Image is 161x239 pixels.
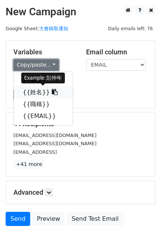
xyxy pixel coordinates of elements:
h2: New Campaign [6,6,155,18]
div: 聊天小工具 [124,203,161,239]
a: Send Test Email [67,212,123,226]
h5: 44 Recipients [13,120,148,128]
a: {{職稱}} [14,98,73,110]
a: 大會錄取通知 [39,26,68,31]
h5: Email column [86,48,148,56]
small: [EMAIL_ADDRESS][DOMAIN_NAME] [13,133,97,138]
span: Daily emails left: 76 [105,25,155,33]
small: [EMAIL_ADDRESS][DOMAIN_NAME] [13,141,97,146]
h5: Variables [13,48,75,56]
iframe: Chat Widget [124,203,161,239]
div: Example: 彭仲年 [21,73,65,83]
small: Google Sheet: [6,26,68,31]
a: {{姓名}} [14,86,73,98]
a: Copy/paste... [13,59,59,71]
a: +41 more [13,160,45,169]
a: {{EMAIL}} [14,110,73,122]
a: Preview [32,212,65,226]
small: [EMAIL_ADDRESS] [13,149,57,155]
a: Daily emails left: 76 [105,26,155,31]
a: Send [6,212,30,226]
h5: Advanced [13,188,148,197]
a: {{編號}} [14,74,73,86]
